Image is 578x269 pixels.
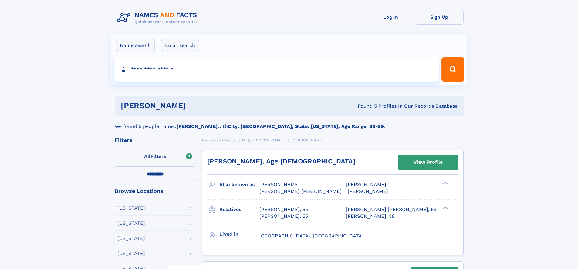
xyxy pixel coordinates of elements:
[202,136,235,144] a: Names and Facts
[441,57,464,82] button: Search Button
[117,236,145,241] div: [US_STATE]
[259,182,300,187] span: [PERSON_NAME]
[252,138,284,142] span: [PERSON_NAME]
[115,188,196,194] div: Browse Locations
[117,206,145,210] div: [US_STATE]
[242,136,245,144] a: N
[414,155,443,169] div: View Profile
[115,10,202,26] img: Logo Names and Facts
[219,204,259,215] h3: Relatives
[398,155,458,170] a: View Profile
[346,206,437,213] a: [PERSON_NAME] [PERSON_NAME], 59
[207,157,355,165] a: [PERSON_NAME], Age [DEMOGRAPHIC_DATA]
[117,251,145,256] div: [US_STATE]
[228,123,384,129] b: City: [GEOGRAPHIC_DATA], State: [US_STATE], Age Range: 60-99
[259,233,363,239] span: [GEOGRAPHIC_DATA], [GEOGRAPHIC_DATA]
[242,138,245,142] span: N
[291,138,324,142] span: [PERSON_NAME]
[252,136,284,144] a: [PERSON_NAME]
[114,57,439,82] input: search input
[259,188,342,194] span: [PERSON_NAME] [PERSON_NAME]
[219,229,259,239] h3: Lived in
[367,10,415,25] a: Log In
[346,213,395,220] a: [PERSON_NAME], 58
[272,103,458,109] div: Found 5 Profiles In Our Records Database
[415,10,464,25] a: Sign Up
[144,153,150,159] span: All
[441,206,448,210] div: ❯
[115,137,196,143] div: Filters
[161,39,199,52] label: Email search
[348,188,388,194] span: [PERSON_NAME]
[115,116,464,130] div: We found 5 people named with .
[441,181,448,185] div: ❯
[115,150,196,164] label: Filters
[177,123,218,129] b: [PERSON_NAME]
[219,180,259,190] h3: Also known as
[117,221,145,226] div: [US_STATE]
[259,206,308,213] a: [PERSON_NAME], 55
[259,213,308,220] a: [PERSON_NAME], 55
[121,102,272,109] h1: [PERSON_NAME]
[346,182,386,187] span: [PERSON_NAME]
[116,39,155,52] label: Name search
